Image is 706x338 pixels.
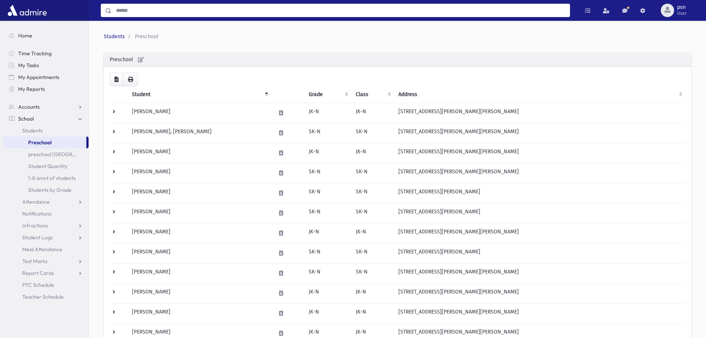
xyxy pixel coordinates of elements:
td: [STREET_ADDRESS][PERSON_NAME][PERSON_NAME] [394,303,685,324]
td: [PERSON_NAME] [127,183,271,203]
td: JK-N [351,223,394,243]
td: SK-N [304,183,351,203]
span: Preschool [135,33,158,40]
div: Preschool [104,53,691,67]
span: psn [677,4,687,10]
td: SK-N [304,203,351,223]
a: Meal Attendance [3,243,89,255]
th: Student: activate to sort column descending [127,86,271,103]
td: [STREET_ADDRESS][PERSON_NAME][PERSON_NAME] [394,283,685,303]
a: Students [3,125,89,137]
td: [STREET_ADDRESS][PERSON_NAME] [394,243,685,263]
span: Notifications [22,210,52,217]
a: Student Quantity [3,160,89,172]
td: JK-N [351,283,394,303]
td: [STREET_ADDRESS][PERSON_NAME][PERSON_NAME] [394,263,685,283]
span: Home [18,32,32,39]
td: [PERSON_NAME] [127,143,271,163]
a: Time Tracking [3,47,89,59]
td: SK-N [304,243,351,263]
td: [PERSON_NAME] [127,203,271,223]
a: 1-8 amnt of students [3,172,89,184]
td: JK-N [304,223,351,243]
th: Address: activate to sort column ascending [394,86,685,103]
span: PTC Schedule [22,282,54,288]
span: My Appointments [18,74,59,81]
a: My Reports [3,83,89,95]
td: SK-N [304,163,351,183]
nav: breadcrumb [104,33,688,40]
span: Time Tracking [18,50,52,57]
a: Students by Grade [3,184,89,196]
td: SK-N [304,123,351,143]
td: [PERSON_NAME] [127,103,271,123]
td: [PERSON_NAME] [127,163,271,183]
td: SK-N [351,243,394,263]
a: Test Marks [3,255,89,267]
td: SK-N [351,163,394,183]
td: [STREET_ADDRESS][PERSON_NAME][PERSON_NAME] [394,123,685,143]
span: School [18,115,34,122]
td: [STREET_ADDRESS][PERSON_NAME][PERSON_NAME] [394,143,685,163]
td: [STREET_ADDRESS][PERSON_NAME] [394,203,685,223]
a: Notifications [3,208,89,220]
span: Test Marks [22,258,47,265]
td: SK-N [351,203,394,223]
a: preschool [GEOGRAPHIC_DATA] [3,148,89,160]
span: Attendance [22,198,50,205]
span: Meal Attendance [22,246,62,253]
td: [PERSON_NAME] [127,223,271,243]
span: My Reports [18,86,45,92]
span: Students [22,127,43,134]
td: JK-N [304,283,351,303]
a: Students [104,33,125,40]
a: Infractions [3,220,89,232]
span: User [677,10,687,16]
a: My Tasks [3,59,89,71]
td: JK-N [351,103,394,123]
td: JK-N [304,303,351,324]
td: [STREET_ADDRESS][PERSON_NAME][PERSON_NAME] [394,163,685,183]
a: PTC Schedule [3,279,89,291]
a: Preschool [3,137,86,148]
span: My Tasks [18,62,39,69]
a: Report Cards [3,267,89,279]
a: Accounts [3,101,89,113]
td: JK-N [304,143,351,163]
td: [PERSON_NAME] [127,283,271,303]
td: [STREET_ADDRESS][PERSON_NAME][PERSON_NAME] [394,223,685,243]
a: My Appointments [3,71,89,83]
td: SK-N [351,263,394,283]
span: Teacher Schedule [22,293,64,300]
span: Accounts [18,104,40,110]
td: [PERSON_NAME] [127,263,271,283]
img: AdmirePro [6,3,49,18]
td: SK-N [304,263,351,283]
span: Infractions [22,222,48,229]
td: [STREET_ADDRESS][PERSON_NAME] [394,183,685,203]
span: Report Cards [22,270,54,276]
td: [PERSON_NAME] [127,243,271,263]
input: Search [112,4,570,17]
td: SK-N [351,123,394,143]
a: Teacher Schedule [3,291,89,303]
td: JK-N [351,303,394,324]
td: [STREET_ADDRESS][PERSON_NAME][PERSON_NAME] [394,103,685,123]
button: CSV [110,73,123,86]
button: Print [123,73,138,86]
td: JK-N [304,103,351,123]
th: Class: activate to sort column ascending [351,86,394,103]
a: Attendance [3,196,89,208]
td: SK-N [351,183,394,203]
td: [PERSON_NAME], [PERSON_NAME] [127,123,271,143]
td: [PERSON_NAME] [127,303,271,324]
span: Student Logs [22,234,53,241]
a: Student Logs [3,232,89,243]
td: JK-N [351,143,394,163]
a: School [3,113,89,125]
th: Grade: activate to sort column ascending [304,86,351,103]
a: Home [3,30,89,42]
